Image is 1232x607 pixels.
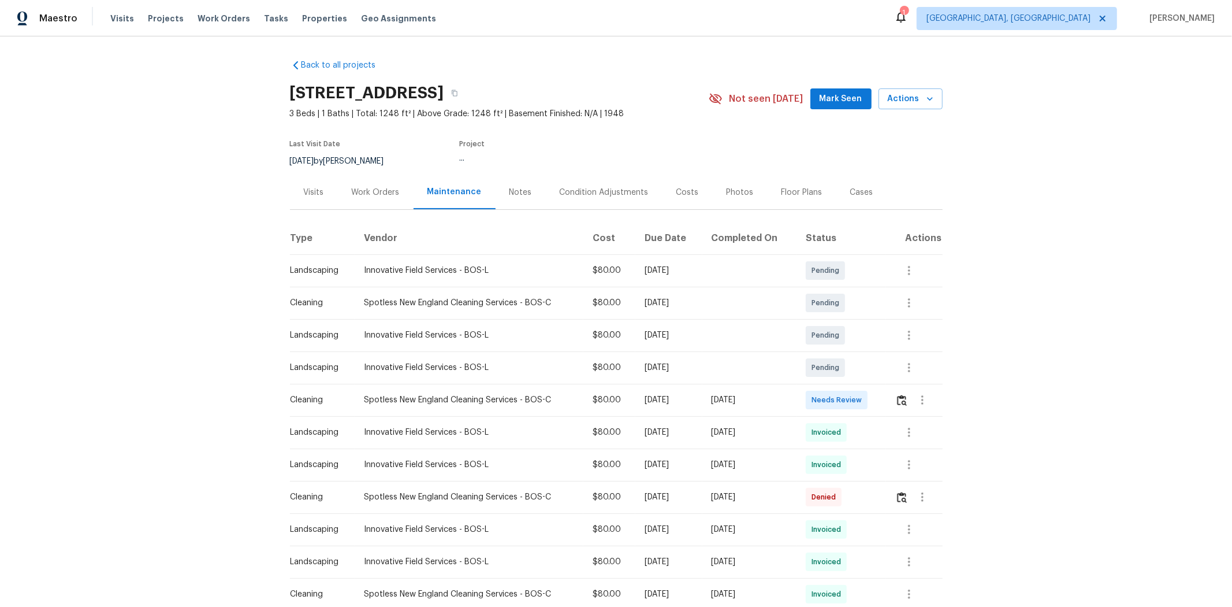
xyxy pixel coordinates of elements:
[110,13,134,24] span: Visits
[355,222,583,254] th: Vendor
[364,459,574,471] div: Innovative Field Services - BOS-L
[897,492,907,503] img: Review Icon
[583,222,635,254] th: Cost
[593,589,626,600] div: $80.00
[593,491,626,503] div: $80.00
[302,13,347,24] span: Properties
[290,140,341,147] span: Last Visit Date
[364,394,574,406] div: Spotless New England Cleaning Services - BOS-C
[712,459,787,471] div: [DATE]
[645,556,693,568] div: [DATE]
[645,394,693,406] div: [DATE]
[290,222,355,254] th: Type
[364,524,574,535] div: Innovative Field Services - BOS-L
[812,556,846,568] span: Invoiced
[712,394,787,406] div: [DATE]
[676,187,699,198] div: Costs
[509,187,532,198] div: Notes
[812,491,840,503] span: Denied
[290,154,398,168] div: by [PERSON_NAME]
[364,297,574,309] div: Spotless New England Cleaning Services - BOS-C
[460,140,485,147] span: Project
[727,187,754,198] div: Photos
[291,589,345,600] div: Cleaning
[895,483,909,511] button: Review Icon
[291,265,345,276] div: Landscaping
[291,524,345,535] div: Landscaping
[593,427,626,438] div: $80.00
[645,524,693,535] div: [DATE]
[364,589,574,600] div: Spotless New England Cleaning Services - BOS-C
[879,88,943,110] button: Actions
[635,222,702,254] th: Due Date
[812,589,846,600] span: Invoiced
[148,13,184,24] span: Projects
[364,265,574,276] div: Innovative Field Services - BOS-L
[290,60,401,71] a: Back to all projects
[593,394,626,406] div: $80.00
[593,362,626,373] div: $80.00
[812,265,844,276] span: Pending
[702,222,796,254] th: Completed On
[291,330,345,341] div: Landscaping
[812,394,866,406] span: Needs Review
[444,83,465,103] button: Copy Address
[810,88,872,110] button: Mark Seen
[364,362,574,373] div: Innovative Field Services - BOS-L
[712,524,787,535] div: [DATE]
[812,524,846,535] span: Invoiced
[291,427,345,438] div: Landscaping
[900,7,908,18] div: 1
[645,297,693,309] div: [DATE]
[886,222,943,254] th: Actions
[897,395,907,406] img: Review Icon
[712,427,787,438] div: [DATE]
[593,459,626,471] div: $80.00
[796,222,886,254] th: Status
[645,362,693,373] div: [DATE]
[291,362,345,373] div: Landscaping
[850,187,873,198] div: Cases
[895,386,909,414] button: Review Icon
[1145,13,1215,24] span: [PERSON_NAME]
[645,265,693,276] div: [DATE]
[291,459,345,471] div: Landscaping
[290,108,709,120] span: 3 Beds | 1 Baths | Total: 1248 ft² | Above Grade: 1248 ft² | Basement Finished: N/A | 1948
[291,556,345,568] div: Landscaping
[560,187,649,198] div: Condition Adjustments
[364,330,574,341] div: Innovative Field Services - BOS-L
[364,427,574,438] div: Innovative Field Services - BOS-L
[781,187,822,198] div: Floor Plans
[291,394,345,406] div: Cleaning
[264,14,288,23] span: Tasks
[645,459,693,471] div: [DATE]
[645,589,693,600] div: [DATE]
[427,186,482,198] div: Maintenance
[460,154,682,162] div: ...
[712,556,787,568] div: [DATE]
[812,297,844,309] span: Pending
[645,330,693,341] div: [DATE]
[593,524,626,535] div: $80.00
[364,556,574,568] div: Innovative Field Services - BOS-L
[820,92,862,106] span: Mark Seen
[888,92,933,106] span: Actions
[593,556,626,568] div: $80.00
[645,427,693,438] div: [DATE]
[198,13,250,24] span: Work Orders
[39,13,77,24] span: Maestro
[712,589,787,600] div: [DATE]
[812,362,844,373] span: Pending
[812,459,846,471] span: Invoiced
[352,187,400,198] div: Work Orders
[645,491,693,503] div: [DATE]
[364,491,574,503] div: Spotless New England Cleaning Services - BOS-C
[304,187,324,198] div: Visits
[361,13,436,24] span: Geo Assignments
[729,93,803,105] span: Not seen [DATE]
[812,427,846,438] span: Invoiced
[812,330,844,341] span: Pending
[593,330,626,341] div: $80.00
[712,491,787,503] div: [DATE]
[291,297,345,309] div: Cleaning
